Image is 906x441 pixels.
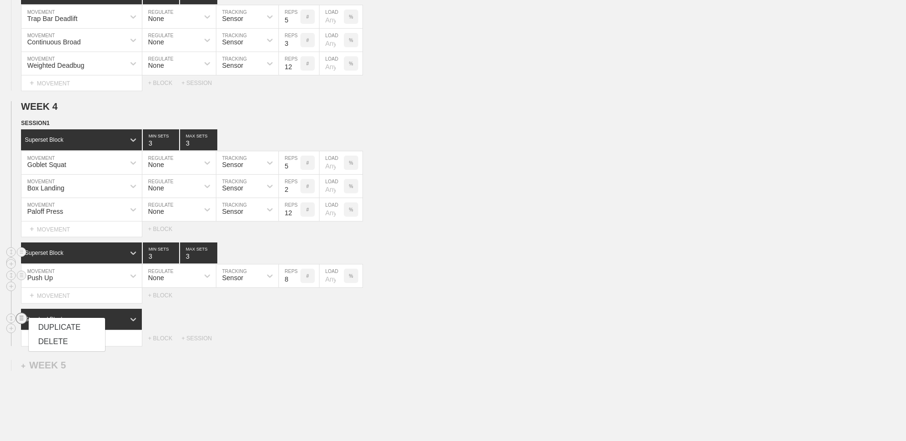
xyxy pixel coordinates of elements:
[222,208,243,215] div: Sensor
[148,62,164,69] div: None
[29,335,105,349] div: DELETE
[320,29,344,52] input: Any
[320,198,344,221] input: Any
[27,38,81,46] div: Continuous Broad
[306,38,309,43] p: #
[320,264,344,287] input: Any
[21,101,58,112] span: WEEK 4
[320,5,344,28] input: Any
[858,395,906,441] iframe: Chat Widget
[27,62,85,69] div: Weighted Deadbug
[148,292,181,299] div: + BLOCK
[320,175,344,198] input: Any
[222,62,243,69] div: Sensor
[27,15,77,22] div: Trap Bar Deadlift
[306,160,309,166] p: #
[320,151,344,174] input: Any
[148,274,164,282] div: None
[181,80,220,86] div: + SESSION
[21,120,50,126] span: SESSION 1
[306,61,309,66] p: #
[21,75,142,91] div: MOVEMENT
[21,221,142,237] div: MOVEMENT
[148,80,181,86] div: + BLOCK
[25,316,64,323] div: Standard Block
[306,14,309,20] p: #
[30,291,34,299] span: +
[181,335,220,342] div: + SESSION
[27,274,53,282] div: Push Up
[148,335,181,342] div: + BLOCK
[148,15,164,22] div: None
[30,79,34,87] span: +
[320,52,344,75] input: Any
[21,360,66,371] div: WEEK 5
[30,225,34,233] span: +
[21,288,142,304] div: MOVEMENT
[349,38,353,43] p: %
[148,161,164,168] div: None
[148,226,181,232] div: + BLOCK
[349,273,353,279] p: %
[306,273,309,279] p: #
[29,320,105,335] div: DUPLICATE
[180,129,217,150] input: None
[222,161,243,168] div: Sensor
[21,331,142,346] div: MOVEMENT
[222,15,243,22] div: Sensor
[25,136,64,143] div: Superset Block
[148,208,164,215] div: None
[27,161,66,168] div: Goblet Squat
[21,362,25,370] span: +
[180,242,217,263] input: None
[222,184,243,192] div: Sensor
[148,38,164,46] div: None
[27,208,63,215] div: Paloff Press
[349,184,353,189] p: %
[222,274,243,282] div: Sensor
[25,250,64,256] div: Superset Block
[27,184,64,192] div: Box Landing
[148,184,164,192] div: None
[349,160,353,166] p: %
[349,61,353,66] p: %
[222,38,243,46] div: Sensor
[349,14,353,20] p: %
[306,184,309,189] p: #
[349,207,353,212] p: %
[306,207,309,212] p: #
